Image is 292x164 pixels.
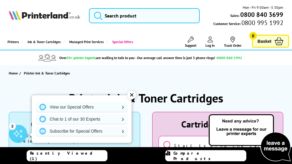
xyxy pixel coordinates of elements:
span: 0800 995 1992 [241,20,283,26]
a: Subscribe for Special Offers [36,126,127,136]
div: 2 [9,123,16,129]
span: - Our average call answer time is just 3 phone rings! - [135,55,242,60]
a: Recently Viewed (1) [27,150,108,161]
a: Basket 0 [252,35,289,48]
a: Log In [205,36,215,48]
a: View our Special Offers [36,102,127,112]
input: Start typing the cartridge or printer's name... [159,136,277,155]
img: Printerland Logo [9,10,80,20]
a: Home [9,70,19,76]
div: Quick Cartridge Finder [15,118,134,130]
span: 0800 840 1992 [217,55,242,60]
a: Support [185,36,196,48]
span: Over are waiting to talk to you [59,55,134,60]
span: Recently Viewed (1) [30,150,107,161]
div: Cartridge Searcher [159,118,277,130]
img: Open Live Chat window [207,113,292,163]
b: 0800 840 3699 [240,11,283,19]
div: ✕ [127,91,136,99]
span: Ink & Toner Cartridges [28,34,61,50]
h1: Printer Ink & Toner Cartridges [69,90,223,106]
span: Printer Ink & Toner Cartridges [24,71,70,75]
a: Special Offers [107,34,136,50]
span: Sales: [230,13,239,18]
a: 0800 840 3699 [239,12,283,17]
span: Mon - Fri 9:00am - 5:30pm [243,5,283,10]
span: Support [185,43,196,48]
input: Search product [89,8,200,23]
span: 0 [249,32,257,39]
span: Compare Products [173,150,246,161]
span: Basket [258,37,271,45]
span: Log In [205,43,215,48]
a: Printers [3,34,22,50]
a: Managed Print Services [64,34,107,50]
a: Track Order [224,36,241,48]
a: Ink & Toner Cartridges [22,34,64,50]
span: 30+ printer experts [67,55,96,60]
a: Printerland Logo [9,10,80,21]
span: Customer Service: [213,20,283,27]
a: Compare Products [165,150,246,161]
a: Chat to 1 of our 30 Experts [36,114,127,124]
